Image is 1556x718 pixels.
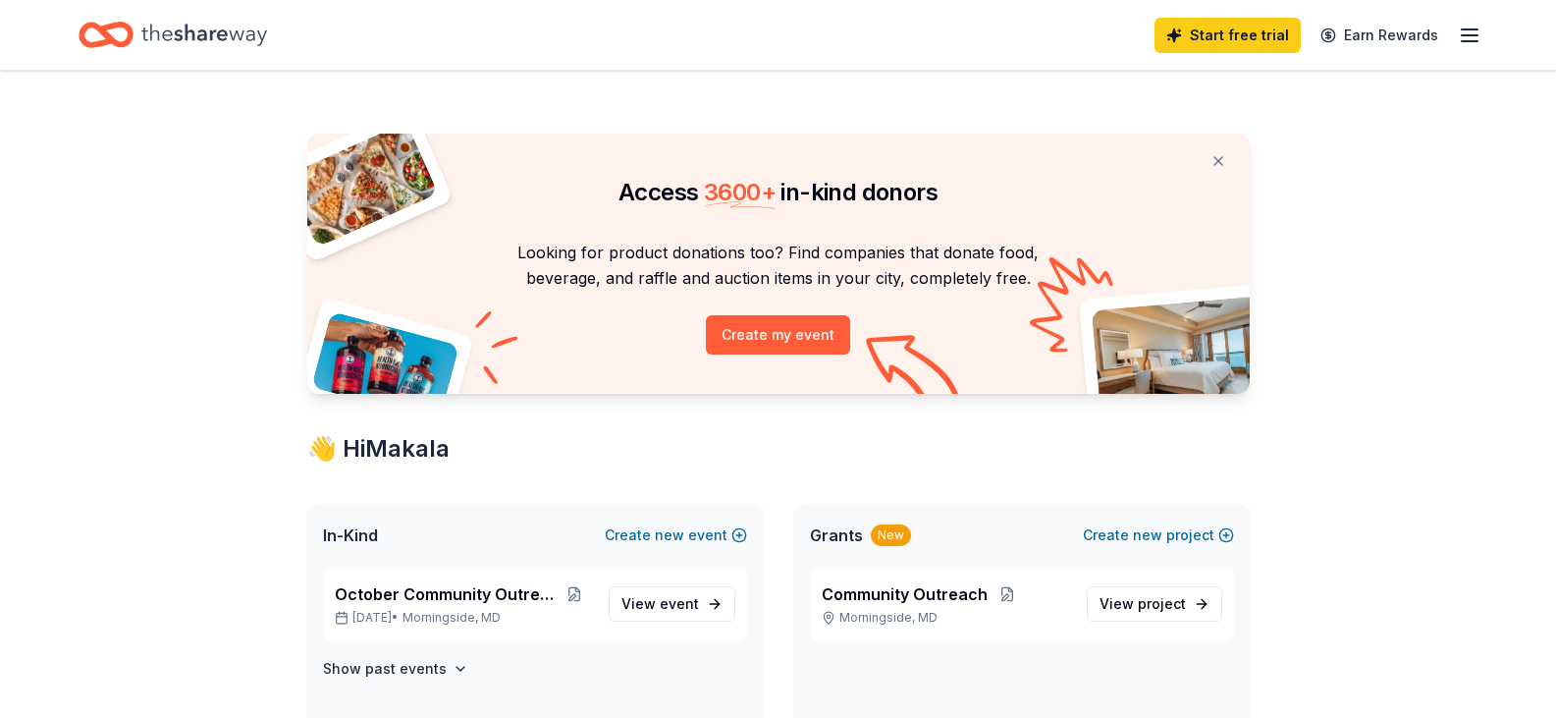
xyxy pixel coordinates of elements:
button: Create my event [706,315,850,355]
a: View event [609,586,735,622]
h4: Show past events [323,657,447,681]
p: Morningside, MD [822,610,1071,626]
div: 👋 Hi Makala [307,433,1250,465]
span: Access in-kind donors [618,178,938,206]
span: event [660,595,699,612]
span: Morningside, MD [402,610,501,626]
button: Createnewproject [1083,524,1234,547]
button: Createnewevent [605,524,747,547]
a: View project [1087,586,1222,622]
span: October Community Outreach [335,582,556,606]
a: Earn Rewards [1309,18,1450,53]
span: Community Outreach [822,582,988,606]
span: new [1133,524,1162,547]
img: Curvy arrow [866,335,964,409]
span: project [1138,595,1186,612]
span: 3600 + [704,178,776,206]
p: [DATE] • [335,610,593,626]
button: Show past events [323,657,468,681]
p: Looking for product donations too? Find companies that donate food, beverage, and raffle and auct... [331,240,1226,292]
span: In-Kind [323,524,378,547]
span: new [655,524,684,547]
a: Start free trial [1154,18,1301,53]
span: View [1100,592,1186,616]
img: Pizza [285,122,438,248]
span: Grants [810,524,863,547]
span: View [621,592,699,616]
div: New [871,525,911,546]
a: Home [79,12,267,58]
